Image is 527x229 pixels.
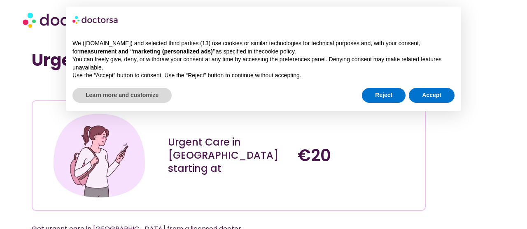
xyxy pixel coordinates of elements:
[409,88,455,103] button: Accept
[32,50,426,70] h1: Urgent Care Near Me [GEOGRAPHIC_DATA]
[79,48,215,55] strong: measurement and “marketing (personalized ads)”
[72,39,455,56] p: We ([DOMAIN_NAME]) and selected third parties (13) use cookies or similar technologies for techni...
[298,146,419,165] h4: €20
[72,56,455,72] p: You can freely give, deny, or withdraw your consent at any time by accessing the preferences pane...
[72,88,172,103] button: Learn more and customize
[362,88,406,103] button: Reject
[51,107,148,204] img: Illustration depicting a young woman in a casual outfit, engaged with her smartphone. She has a p...
[36,82,159,92] iframe: Customer reviews powered by Trustpilot
[262,48,294,55] a: cookie policy
[72,13,119,26] img: logo
[72,72,455,80] p: Use the “Accept” button to consent. Use the “Reject” button to continue without accepting.
[168,136,289,175] div: Urgent Care in [GEOGRAPHIC_DATA] starting at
